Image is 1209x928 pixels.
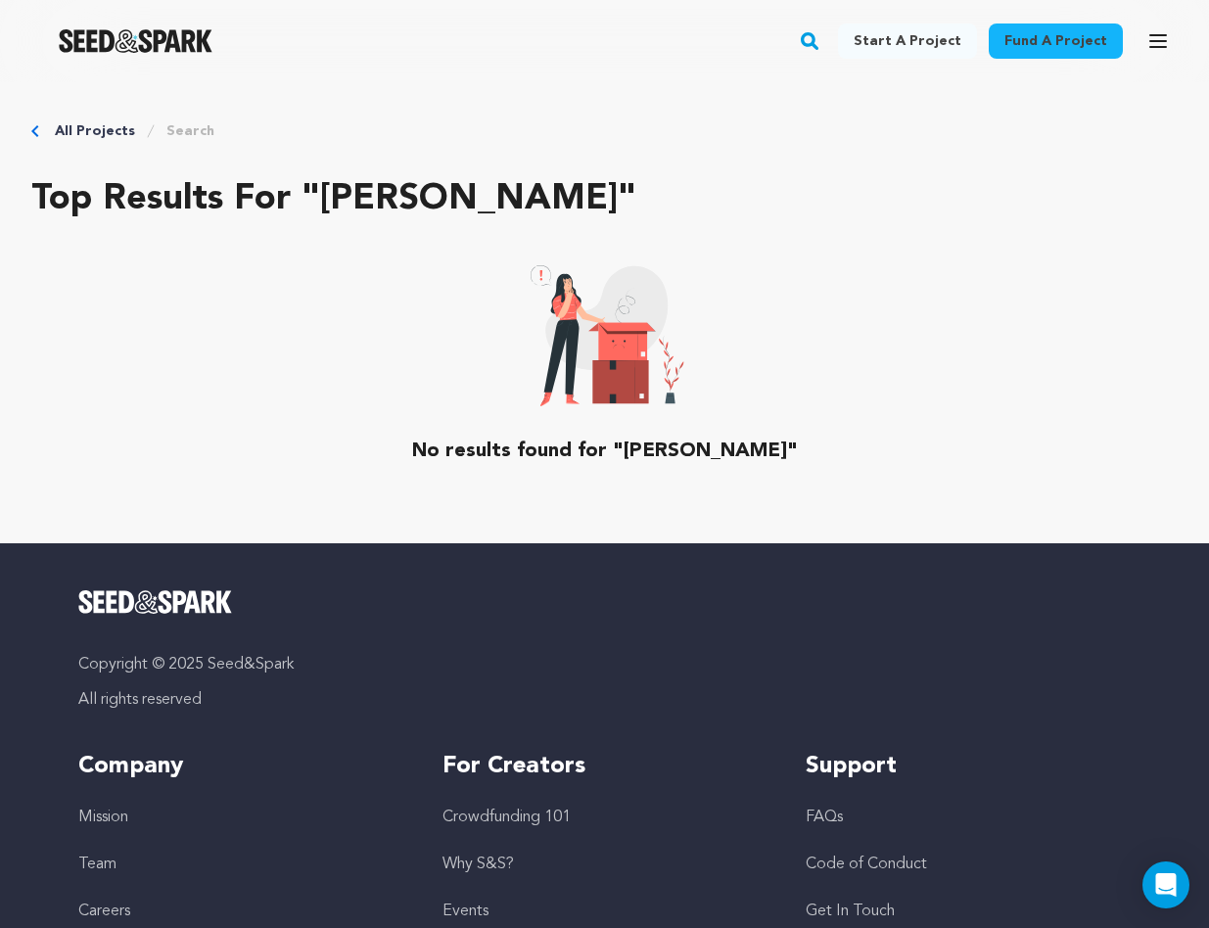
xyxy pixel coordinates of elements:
img: Seed&Spark Logo [78,590,232,614]
a: Team [78,857,116,872]
a: Search [166,121,214,141]
a: Code of Conduct [806,857,927,872]
a: Get In Touch [806,904,895,919]
a: Events [442,904,488,919]
a: Fund a project [989,23,1123,59]
a: Start a project [838,23,977,59]
p: Copyright © 2025 Seed&Spark [78,653,1131,676]
a: FAQs [806,810,843,825]
h5: For Creators [442,751,767,782]
img: No result icon [526,258,684,406]
a: Seed&Spark Homepage [78,590,1131,614]
a: Mission [78,810,128,825]
div: Breadcrumb [31,121,1178,141]
p: No results found for "[PERSON_NAME]" [412,438,798,465]
h5: Company [78,751,403,782]
img: Seed&Spark Logo Dark Mode [59,29,212,53]
a: Crowdfunding 101 [442,810,571,825]
h2: Top results for "[PERSON_NAME]" [31,180,1178,219]
a: Careers [78,904,130,919]
h5: Support [806,751,1131,782]
a: All Projects [55,121,135,141]
a: Why S&S? [442,857,514,872]
p: All rights reserved [78,688,1131,712]
a: Seed&Spark Homepage [59,29,212,53]
div: Open Intercom Messenger [1142,861,1189,908]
